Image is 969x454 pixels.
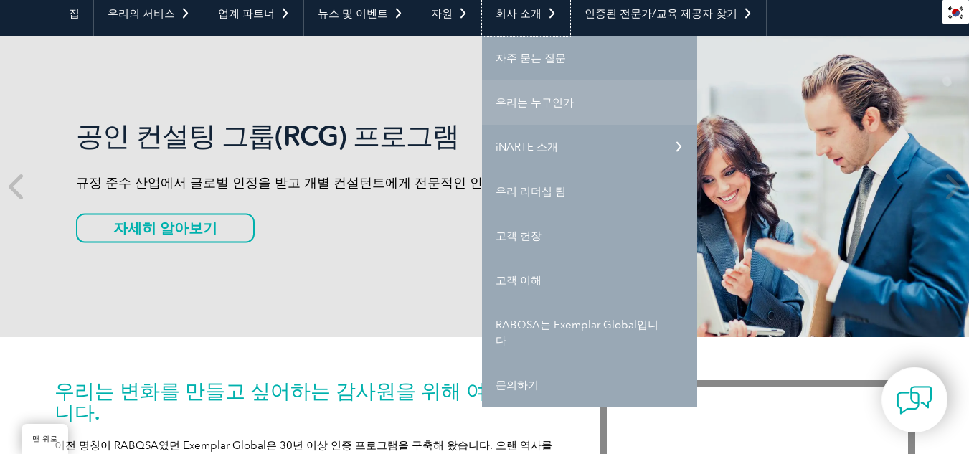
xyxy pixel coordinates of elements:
[482,214,697,258] a: 고객 헌장
[318,7,388,20] font: 뉴스 및 이벤트
[496,7,542,20] font: 회사 소개
[76,175,580,191] font: 규정 준수 산업에서 글로벌 인정을 받고 개별 컨설턴트에게 전문적인 인정을 제공하세요.
[108,7,175,20] font: 우리의 서비스
[55,379,552,425] font: 우리는 변화를 만들고 싶어하는 감사원을 위해 여기 있습니다.
[496,141,558,153] font: iNARTE 소개
[22,424,68,454] a: 맨 위로
[496,318,658,347] font: RABQSA는 Exemplar Global입니다
[482,36,697,80] a: 자주 묻는 질문
[496,52,566,65] font: 자주 묻는 질문
[431,7,453,20] font: 자원
[482,125,697,169] a: iNARTE 소개
[482,80,697,125] a: 우리는 누구인가
[496,274,542,287] font: 고객 이해
[69,7,80,20] font: 집
[482,258,697,303] a: 고객 이해
[218,7,275,20] font: 업계 파트너
[482,363,697,407] a: 문의하기
[947,6,965,19] img: ko
[76,214,255,243] a: 자세히 알아보기
[482,303,697,363] a: RABQSA는 Exemplar Global입니다
[76,120,459,153] font: 공인 컨설팅 그룹(RCG) 프로그램
[482,169,697,214] a: 우리 리더십 팀
[496,230,542,242] font: 고객 헌장
[113,219,217,237] font: 자세히 알아보기
[32,435,57,443] font: 맨 위로
[585,7,737,20] font: 인증된 전문가/교육 제공자 찾기
[496,96,574,109] font: 우리는 누구인가
[496,185,566,198] font: 우리 리더십 팀
[496,379,539,392] font: 문의하기
[897,382,932,418] img: contact-chat.png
